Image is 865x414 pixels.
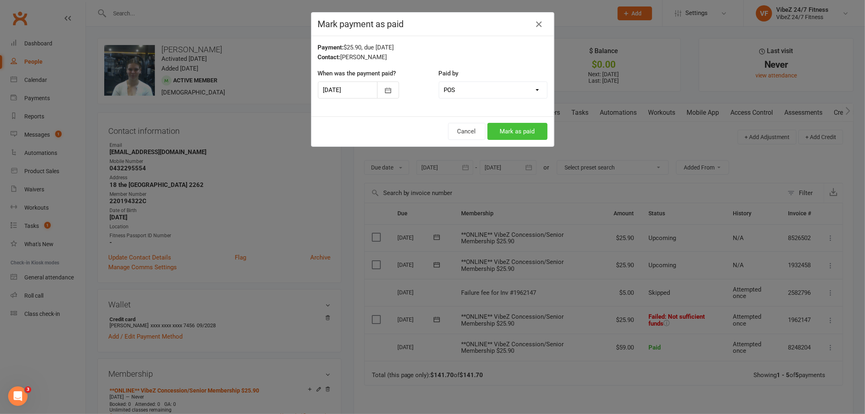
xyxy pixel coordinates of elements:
[8,386,28,406] iframe: Intercom live chat
[318,44,344,51] strong: Payment:
[318,43,547,52] div: $25.90, due [DATE]
[533,18,546,31] button: Close
[448,123,485,140] button: Cancel
[487,123,547,140] button: Mark as paid
[318,52,547,62] div: [PERSON_NAME]
[25,386,31,393] span: 3
[318,19,547,29] h4: Mark payment as paid
[318,69,396,78] label: When was the payment paid?
[439,69,459,78] label: Paid by
[318,54,341,61] strong: Contact:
